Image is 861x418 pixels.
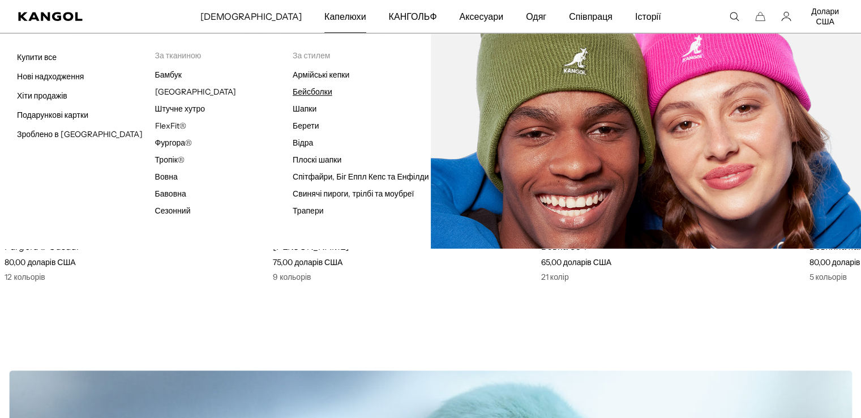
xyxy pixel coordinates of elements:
[200,11,302,22] font: [DEMOGRAPHIC_DATA]
[293,87,332,97] a: Бейсболки
[293,172,429,182] a: Спітфайри, Біг Еппл Кепс та Енфілди
[293,155,341,165] a: Плоскі шапки
[18,12,132,21] a: Кангол
[807,6,843,27] button: Долари США
[17,129,143,139] a: Зроблено в [GEOGRAPHIC_DATA]
[273,272,311,282] font: 9 кольорів
[17,110,88,120] a: Подарункові картки
[811,6,839,27] font: Долари США
[155,104,205,114] a: Штучне хутро
[155,70,182,80] a: Бамбук
[569,11,612,22] font: Співпраця
[755,11,765,22] button: Кошик
[17,91,67,101] a: Хіти продажів
[155,206,191,216] a: Сезонний
[541,241,588,252] font: Вовна 504
[389,11,437,22] font: КАНГОЛЬФ
[5,241,79,252] font: Furgora® Casual
[155,172,178,182] a: Вовна
[541,257,611,267] font: 65,00 доларів США
[155,50,202,61] font: За тканиною
[293,189,414,199] a: Свинячі пироги, трілбі та моубреї
[273,257,342,267] font: 75,00 доларів США
[293,138,313,148] a: Відра
[635,11,661,22] font: Історії
[293,104,316,114] a: Шапки
[5,257,75,267] font: 80,00 доларів США
[460,11,504,22] font: Аксесуари
[155,87,236,97] a: [GEOGRAPHIC_DATA]
[781,11,791,22] a: Обліковий запис
[155,138,192,148] a: Фургора®
[526,11,546,22] font: Одяг
[155,155,185,165] a: Тропік®
[809,272,846,282] font: 5 кольорів
[17,71,84,82] a: Нові надходження
[17,52,57,62] a: Купити все
[155,189,186,199] a: Бавовна
[5,272,45,282] font: 12 кольорів
[273,241,349,252] font: [PERSON_NAME]
[155,121,186,131] a: FlexFit®
[729,11,739,22] summary: Пошук тут
[293,206,324,216] a: Трапери
[293,70,349,80] a: Армійські кепки
[324,11,366,22] font: Капелюхи
[293,50,330,61] font: За стилем
[541,272,569,282] font: 21 колір
[293,121,319,131] a: Берети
